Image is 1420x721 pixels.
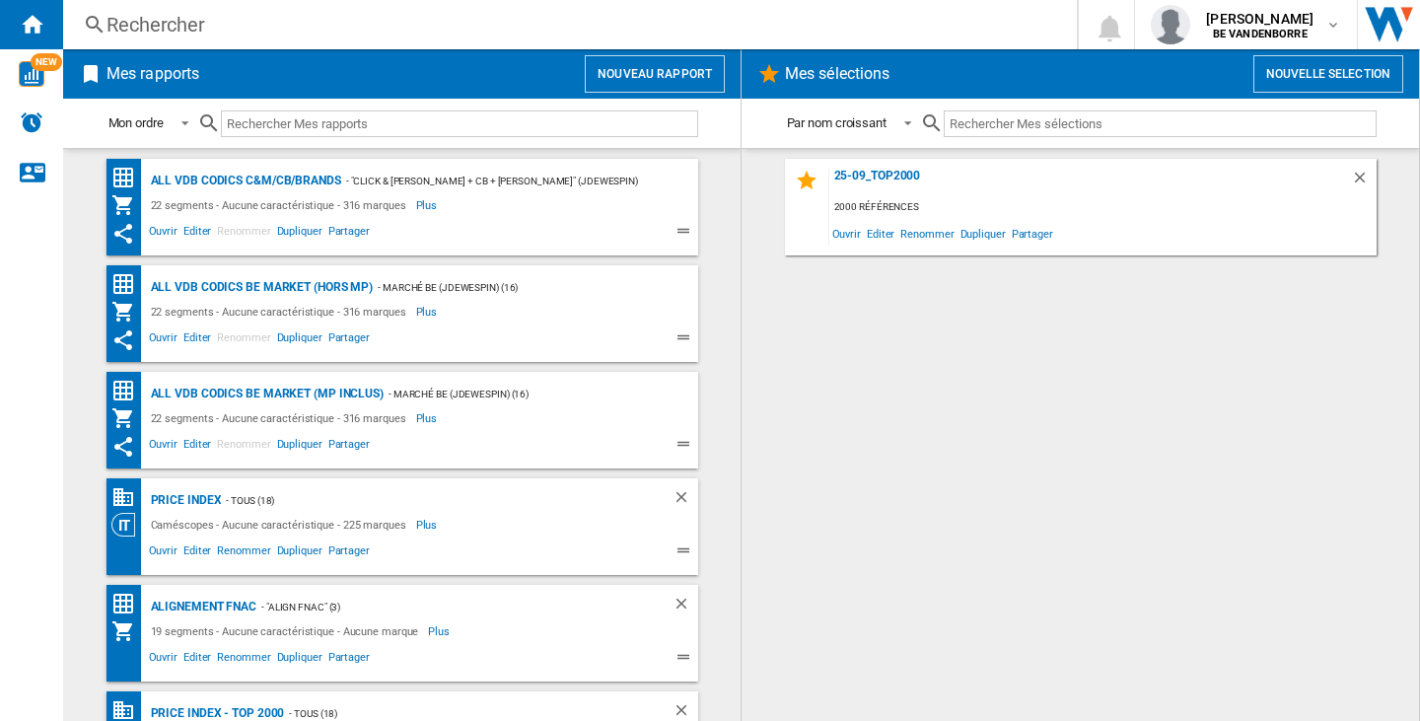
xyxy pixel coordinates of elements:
span: Ouvrir [146,435,180,459]
div: Supprimer [1351,169,1377,195]
div: Supprimer [673,595,698,619]
div: Par nom croissant [787,115,887,130]
div: 22 segments - Aucune caractéristique - 316 marques [146,193,416,217]
span: NEW [31,53,62,71]
span: Ouvrir [829,220,864,247]
button: Nouvelle selection [1253,55,1403,93]
div: ALL VDB CODICS BE MARKET (hors MP) [146,275,374,300]
span: Dupliquer [274,648,325,672]
div: Matrice des prix [111,272,146,297]
span: Partager [1009,220,1056,247]
div: 2000 références [829,195,1377,220]
div: 19 segments - Aucune caractéristique - Aucune marque [146,619,429,643]
div: Mon assortiment [111,619,146,643]
div: Rechercher [106,11,1026,38]
div: Matrice des prix [111,379,146,403]
span: [PERSON_NAME] [1206,9,1313,29]
span: Ouvrir [146,541,180,565]
ng-md-icon: Ce rapport a été partagé avec vous [111,328,135,352]
span: Plus [416,513,441,537]
span: Plus [416,300,441,324]
div: - Marché BE (jdewespin) (16) [384,382,659,406]
span: Dupliquer [274,222,325,246]
div: Matrice des prix [111,166,146,190]
span: Renommer [897,220,957,247]
div: Supprimer [673,488,698,513]
div: 22 segments - Aucune caractéristique - 316 marques [146,406,416,430]
span: Editer [180,222,214,246]
span: Partager [325,648,373,672]
span: Renommer [214,435,273,459]
input: Rechercher Mes rapports [221,110,698,137]
span: Plus [416,193,441,217]
span: Plus [428,619,453,643]
span: Editer [180,328,214,352]
span: Editer [180,648,214,672]
span: Renommer [214,328,273,352]
h2: Mes rapports [103,55,203,93]
div: ALL VDB CODICS BE MARKET (MP inclus) [146,382,384,406]
button: Nouveau rapport [585,55,725,93]
div: Mon assortiment [111,300,146,324]
div: - Marché BE (jdewespin) (16) [373,275,658,300]
input: Rechercher Mes sélections [944,110,1377,137]
span: Plus [416,406,441,430]
span: Partager [325,222,373,246]
div: 25-09_TOP2000 [829,169,1351,195]
div: - "Align Fnac" (3) [256,595,632,619]
div: - "Click & [PERSON_NAME] + CB + [PERSON_NAME]" (jdewespin) (11) [341,169,659,193]
span: Editer [864,220,897,247]
span: Editer [180,541,214,565]
span: Partager [325,541,373,565]
span: Ouvrir [146,648,180,672]
div: Base 100 [111,485,146,510]
img: wise-card.svg [19,61,44,87]
span: Dupliquer [274,328,325,352]
ng-md-icon: Ce rapport a été partagé avec vous [111,435,135,459]
div: Mon assortiment [111,406,146,430]
div: ALL VDB CODICS C&M/CB/BRANDS [146,169,341,193]
div: Vision Catégorie [111,513,146,537]
span: Renommer [214,648,273,672]
span: Ouvrir [146,222,180,246]
span: Editer [180,435,214,459]
div: - TOUS (18) [221,488,632,513]
img: profile.jpg [1151,5,1190,44]
h2: Mes sélections [781,55,893,93]
div: Mon assortiment [111,193,146,217]
b: BE VANDENBORRE [1213,28,1308,40]
span: Partager [325,328,373,352]
ng-md-icon: Ce rapport a été partagé avec vous [111,222,135,246]
span: Dupliquer [274,541,325,565]
span: Partager [325,435,373,459]
img: alerts-logo.svg [20,110,43,134]
span: Ouvrir [146,328,180,352]
div: Mon ordre [108,115,164,130]
span: Renommer [214,541,273,565]
span: Dupliquer [274,435,325,459]
div: 22 segments - Aucune caractéristique - 316 marques [146,300,416,324]
div: PRICE INDEX [146,488,222,513]
div: Alignement Fnac [146,595,257,619]
div: Matrice des prix [111,592,146,616]
div: Caméscopes - Aucune caractéristique - 225 marques [146,513,416,537]
span: Dupliquer [958,220,1009,247]
span: Renommer [214,222,273,246]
